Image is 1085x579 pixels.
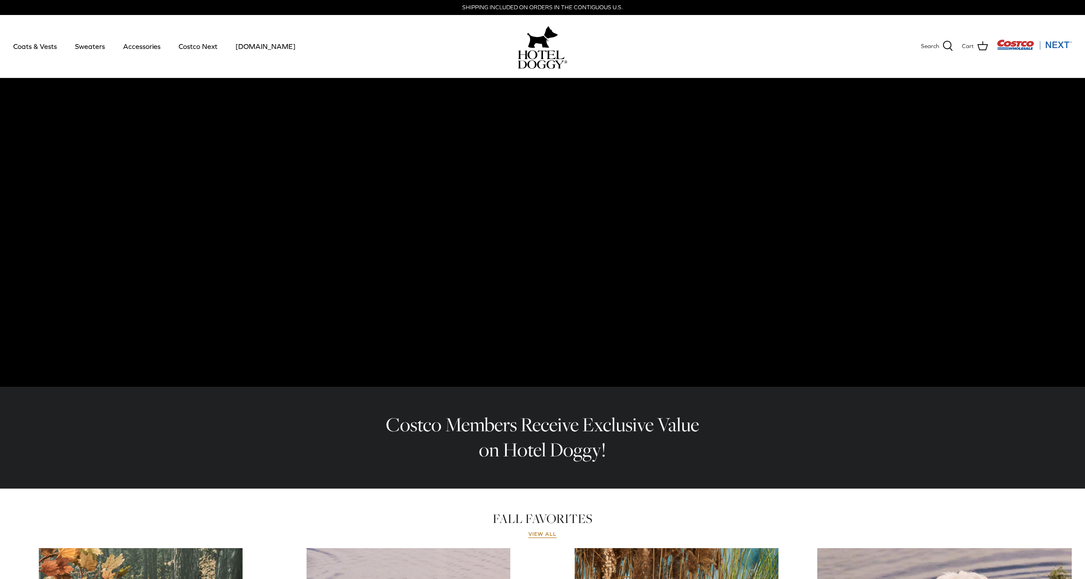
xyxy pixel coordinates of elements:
[962,42,974,51] span: Cart
[115,31,168,61] a: Accessories
[518,24,567,69] a: hoteldoggy.com hoteldoggycom
[67,31,113,61] a: Sweaters
[518,50,567,69] img: hoteldoggycom
[228,31,303,61] a: [DOMAIN_NAME]
[5,31,65,61] a: Coats & Vests
[527,24,558,50] img: hoteldoggy.com
[997,39,1072,50] img: Costco Next
[921,41,953,52] a: Search
[997,45,1072,52] a: Visit Costco Next
[493,510,592,527] a: FALL FAVORITES
[171,31,225,61] a: Costco Next
[962,41,988,52] a: Cart
[528,531,557,538] a: View all
[921,42,939,51] span: Search
[379,412,706,462] h2: Costco Members Receive Exclusive Value on Hotel Doggy!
